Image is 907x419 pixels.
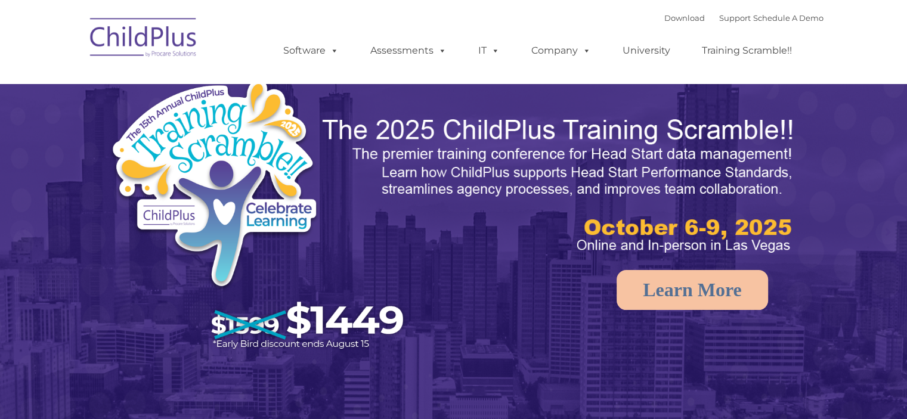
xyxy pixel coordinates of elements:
[519,39,603,63] a: Company
[271,39,351,63] a: Software
[690,39,804,63] a: Training Scramble!!
[466,39,512,63] a: IT
[719,13,751,23] a: Support
[664,13,824,23] font: |
[84,10,203,69] img: ChildPlus by Procare Solutions
[166,79,202,88] span: Last name
[753,13,824,23] a: Schedule A Demo
[617,270,768,310] a: Learn More
[611,39,682,63] a: University
[358,39,459,63] a: Assessments
[166,128,216,136] span: Phone number
[664,13,705,23] a: Download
